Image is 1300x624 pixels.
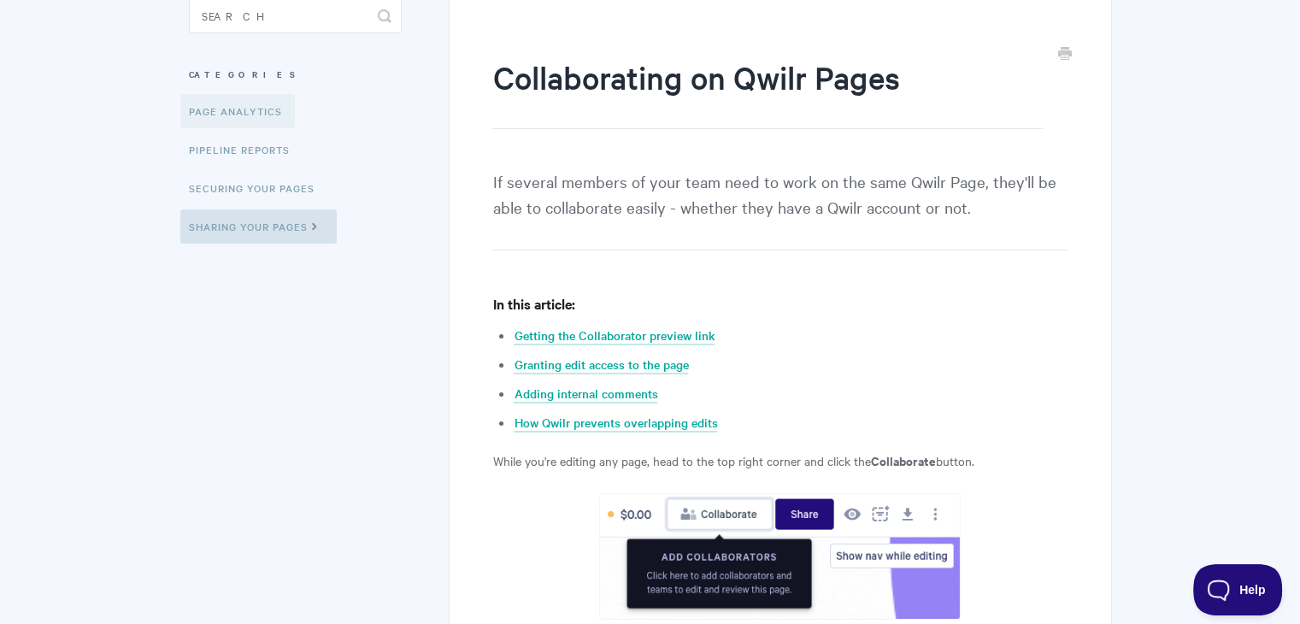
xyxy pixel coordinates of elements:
[189,171,327,205] a: Securing Your Pages
[514,356,688,374] a: Granting edit access to the page
[514,414,717,433] a: How Qwilr prevents overlapping edits
[514,327,715,345] a: Getting the Collaborator preview link
[492,294,574,313] strong: In this article:
[180,209,337,244] a: Sharing Your Pages
[1193,564,1283,615] iframe: Help Scout Beacon - Open
[189,59,402,90] h3: Categories
[1058,45,1072,64] a: Print this Article
[599,493,961,620] img: file-2hR4PPJZbq.png
[514,385,657,403] a: Adding internal comments
[492,450,1068,471] p: While you're editing any page, head to the top right corner and click the button.
[189,132,303,167] a: Pipeline reports
[180,94,295,128] a: Page Analytics
[870,451,935,469] strong: Collaborate
[492,56,1042,129] h1: Collaborating on Qwilr Pages
[492,168,1068,250] p: If several members of your team need to work on the same Qwilr Page, they'll be able to collabora...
